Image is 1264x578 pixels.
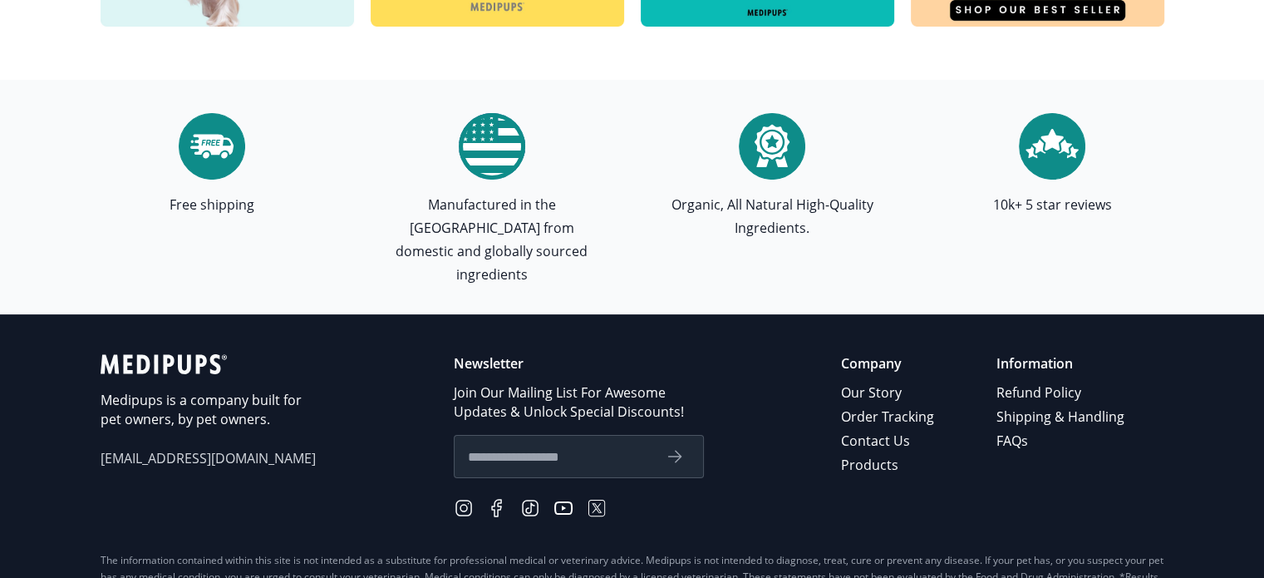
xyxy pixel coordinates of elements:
[993,193,1112,216] p: 10k+ 5 star reviews
[841,381,937,405] a: Our Story
[381,193,603,286] p: Manufactured in the [GEOGRAPHIC_DATA] from domestic and globally sourced ingredients
[101,391,317,429] p: Medipups is a company built for pet owners, by pet owners.
[170,193,254,216] p: Free shipping
[454,354,704,373] p: Newsletter
[996,354,1127,373] p: Information
[996,381,1127,405] a: Refund Policy
[841,405,937,429] a: Order Tracking
[841,354,937,373] p: Company
[996,405,1127,429] a: Shipping & Handling
[996,429,1127,453] a: FAQs
[101,449,317,468] span: [EMAIL_ADDRESS][DOMAIN_NAME]
[841,429,937,453] a: Contact Us
[454,383,704,422] p: Join Our Mailing List For Awesome Updates & Unlock Special Discounts!
[661,193,883,240] p: Organic, All Natural High-Quality Ingredients.
[841,453,937,477] a: Products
